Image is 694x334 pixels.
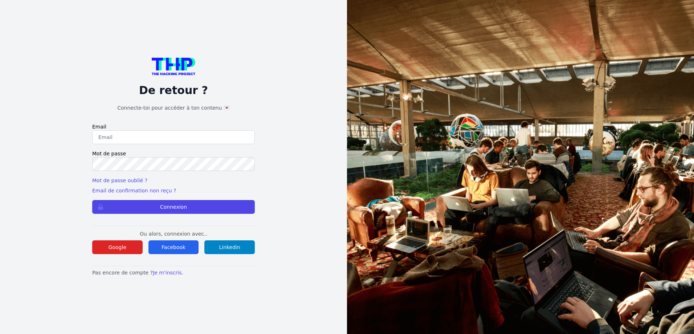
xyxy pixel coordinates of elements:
[92,84,255,97] p: De retour ?
[148,240,199,254] button: Facebook
[92,188,176,194] a: Email de confirmation non reçu ?
[92,130,255,144] input: Email
[204,240,255,254] button: Linkedin
[92,269,255,276] p: Pas encore de compte ?
[152,58,195,75] img: logo
[92,123,255,130] label: Email
[92,178,147,183] a: Mot de passe oublié ?
[92,104,255,111] h1: Connecte-toi pour accéder à ton contenu 💌
[92,230,255,237] p: Ou alors, connexion avec..
[92,200,255,214] button: Connexion
[92,150,255,157] label: Mot de passe
[92,240,143,254] button: Google
[153,270,183,276] a: Je m'inscris.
